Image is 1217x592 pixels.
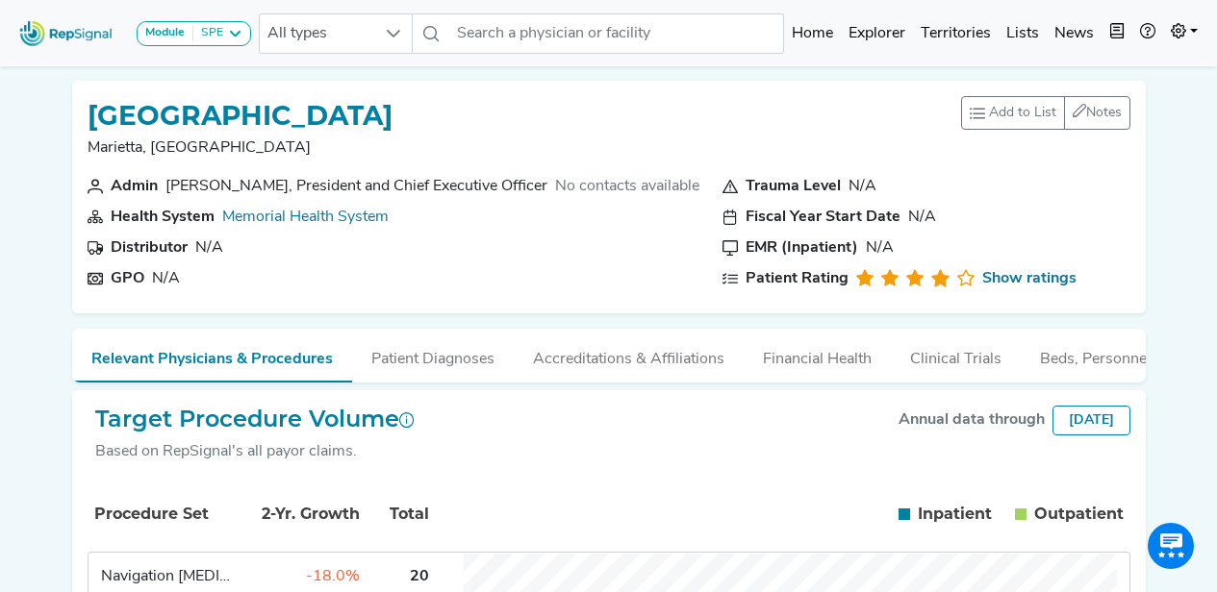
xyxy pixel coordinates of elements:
div: Distributor [111,236,188,259]
button: Financial Health [744,329,891,381]
div: EMR (Inpatient) [746,236,858,259]
span: Add to List [989,103,1056,123]
div: SPE [193,26,223,41]
a: News [1047,14,1102,53]
div: Annual data through [899,408,1045,432]
div: Based on RepSignal's all payor claims. [95,440,415,463]
th: Total [365,481,432,547]
div: [DATE] [1052,406,1130,435]
th: 2-Yr. Growth [238,481,363,547]
button: ModuleSPE [137,21,251,46]
div: N/A [195,236,223,259]
span: 20 [410,569,429,584]
span: Inpatient [918,503,992,526]
th: Procedure Set [91,481,236,547]
div: toolbar [961,96,1130,130]
div: Fiscal Year Start Date [746,206,900,229]
button: Relevant Physicians & Procedures [72,329,352,382]
span: Notes [1086,106,1122,120]
div: [PERSON_NAME], President and Chief Executive Officer [165,175,547,198]
button: Clinical Trials [891,329,1021,381]
p: Marietta, [GEOGRAPHIC_DATA] [88,136,393,160]
div: GPO [111,267,144,290]
div: J Scott Cantley, President and Chief Executive Officer [165,175,547,198]
button: Intel Book [1102,14,1132,53]
h2: Target Procedure Volume [95,406,415,433]
a: Memorial Health System [222,210,389,225]
div: No contacts available [555,175,699,198]
strong: Module [145,27,185,38]
button: Add to List [961,96,1065,130]
span: All types [260,14,375,53]
button: Accreditations & Affiliations [514,329,744,381]
span: -18.0% [306,569,360,584]
a: Home [784,14,841,53]
div: Trauma Level [746,175,841,198]
div: N/A [866,236,894,259]
input: Search a physician or facility [449,13,784,54]
div: Health System [111,206,215,229]
div: N/A [908,206,936,229]
button: Patient Diagnoses [352,329,514,381]
a: Territories [913,14,999,53]
div: N/A [152,267,180,290]
h1: [GEOGRAPHIC_DATA] [88,100,393,133]
div: Memorial Health System [222,206,389,229]
a: Show ratings [982,267,1077,290]
button: Notes [1064,96,1130,130]
div: Navigation Bronchoscopy [101,565,233,588]
div: N/A [849,175,876,198]
div: Patient Rating [746,267,849,290]
a: Explorer [841,14,913,53]
span: Outpatient [1034,503,1124,526]
a: Lists [999,14,1047,53]
div: Admin [111,175,158,198]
